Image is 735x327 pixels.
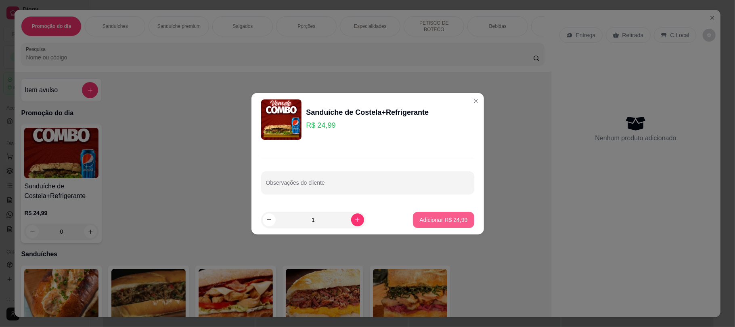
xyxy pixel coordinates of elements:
[263,213,276,226] button: decrease-product-quantity
[261,99,302,140] img: product-image
[266,182,469,190] input: Observações do cliente
[469,95,482,108] button: Close
[306,120,429,131] p: R$ 24,99
[419,216,467,224] p: Adicionar R$ 24,99
[413,212,474,228] button: Adicionar R$ 24,99
[351,213,364,226] button: increase-product-quantity
[306,107,429,118] div: Sanduíche de Costela+Refrigerante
